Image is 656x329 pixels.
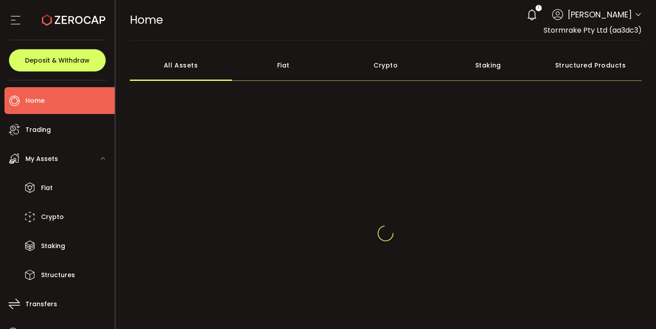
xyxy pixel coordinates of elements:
[540,50,642,81] div: Structured Products
[538,5,539,11] span: 1
[130,50,233,81] div: All Assets
[232,50,335,81] div: Fiat
[25,94,45,107] span: Home
[25,57,90,63] span: Deposit & Withdraw
[335,50,437,81] div: Crypto
[25,152,58,165] span: My Assets
[130,12,163,28] span: Home
[568,8,632,21] span: [PERSON_NAME]
[41,211,64,224] span: Crypto
[437,50,540,81] div: Staking
[41,181,53,194] span: Fiat
[41,269,75,282] span: Structures
[25,123,51,136] span: Trading
[9,49,106,72] button: Deposit & Withdraw
[25,298,57,311] span: Transfers
[41,240,65,253] span: Staking
[544,25,642,35] span: Stormrake Pty Ltd (aa3dc3)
